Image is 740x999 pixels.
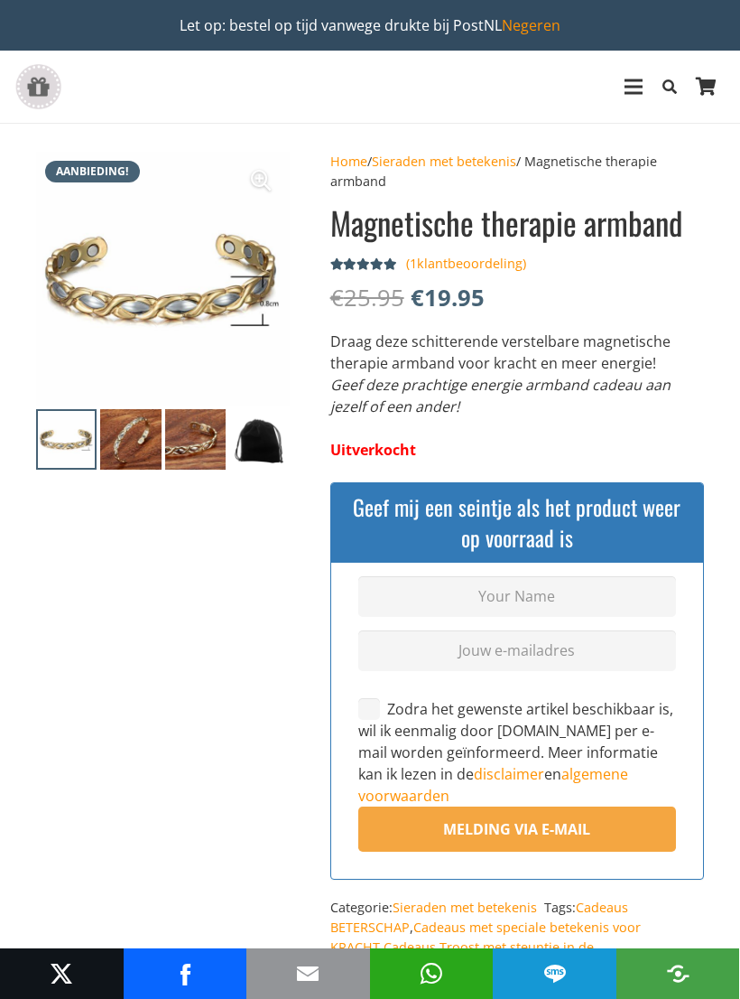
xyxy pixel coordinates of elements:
a: Cadeaus met speciale betekenis voor KRACHT [330,919,641,956]
a: disclaimer [474,764,544,784]
span: € [330,282,344,313]
a: Home [330,153,367,170]
img: Magnetische therapie armband - Afbeelding 2 [100,409,161,470]
input: Zodra het gewenste artikel beschikbaar is, wil ik eenmalig door [DOMAIN_NAME] per e-mail worden g... [358,698,380,720]
a: Post to X (Twitter) [43,956,79,992]
h1: Magnetische therapie armband [330,201,704,245]
em: Geef deze prachtige energie armband cadeau aan jezelf of een ander! [330,375,671,416]
img: Magnetische therapie armband - extra energie - pijnverlichting - bestel op inspirerendwinkelen.nl [36,152,290,406]
li: Email This [246,948,370,999]
div: Share to Facebook [124,948,247,999]
input: Jouw e-mailadres [358,630,676,671]
a: Sieraden met betekenis [393,899,537,916]
p: Draag deze schitterende verstelbare magnetische therapie armband voor kracht en meer energie! [330,331,704,417]
nav: Breadcrumb [330,152,704,192]
h4: Geef mij een seintje als het product weer op voorraad is [345,492,689,553]
span: Gewaardeerd op 5 gebaseerd op klantbeoordeling [330,257,400,272]
a: Menu [613,64,654,109]
a: Mail to Email This [290,956,326,992]
a: Negeren [502,15,560,35]
a: Cadeaus BETERSCHAP [330,899,629,936]
a: Winkelwagen [686,51,726,123]
a: Share to WhatsApp [413,956,449,992]
input: Your Name [358,576,676,617]
a: Cadeaus Troost met steuntje in de rug [330,938,594,976]
span: Categorie: [330,899,541,916]
a: algemene voorwaarden [358,764,628,806]
bdi: 19.95 [411,282,485,313]
div: Share to More Options [616,948,740,999]
span: 1 [410,255,417,272]
label: Zodra het gewenste artikel beschikbaar is, wil ik eenmalig door [DOMAIN_NAME] per e-mail worden g... [358,699,673,806]
a: Zoeken [654,64,686,109]
input: Melding via e-mail [358,807,676,852]
img: magnetische dames therapie armband [165,409,226,470]
p: Uitverkocht [330,439,704,461]
div: Mail to Email This [246,948,370,999]
li: More Options [616,948,740,999]
span: Aanbieding! [45,161,141,182]
img: Magnetische therapie armband - extra energie - pijnverlichting - bestel op inspirerendwinkelen.nl [36,409,97,470]
a: Share to More Options [660,956,696,992]
a: Afbeeldinggalerij in volledig scherm bekijken [232,152,290,210]
a: Share to Facebook [167,956,203,992]
li: SMS [493,948,616,999]
div: Share to WhatsApp [370,948,494,999]
li: Facebook [124,948,247,999]
bdi: 25.95 [330,282,404,313]
a: gift-box-icon-grey-inspirerendwinkelen [14,64,62,109]
img: Zwart fluwelen sieradenzakje gratis bij jouw Sri Yantra Talisman ketting - inspirerendwinkelen.nl [229,409,290,470]
a: (1klantbeoordeling) [406,256,526,273]
li: WhatsApp [370,948,494,999]
span: € [411,282,424,313]
div: Gewaardeerd 5.00 uit 5 [330,257,400,272]
a: Share to SMS [537,956,573,992]
a: Sieraden met betekenis [372,153,516,170]
div: Share to SMS [493,948,616,999]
